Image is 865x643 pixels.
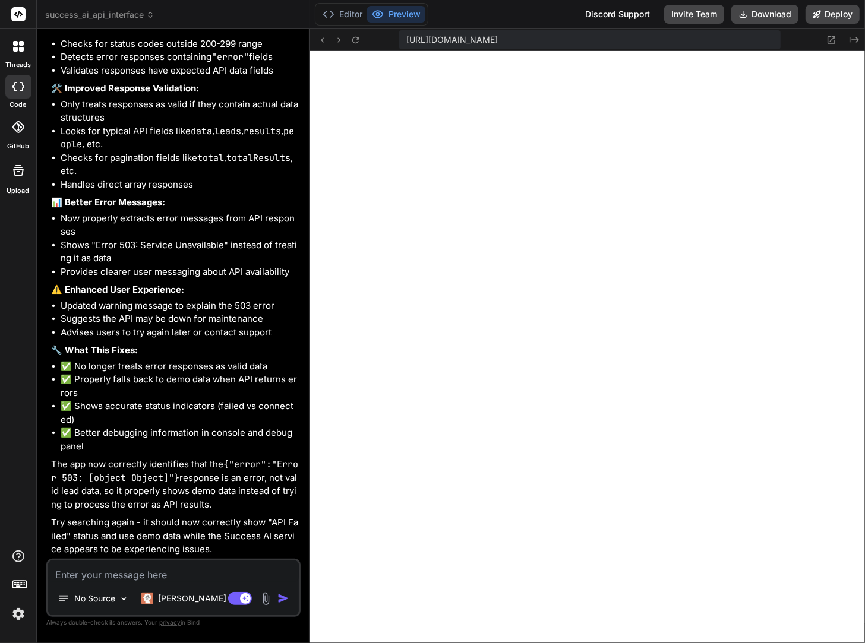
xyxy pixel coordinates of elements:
[51,83,199,94] strong: 🛠️ Improved Response Validation:
[51,516,298,556] p: Try searching again - it should now correctly show "API Failed" status and use demo data while th...
[61,326,298,340] li: Advises users to try again later or contact support
[61,64,298,78] li: Validates responses have expected API data fields
[61,151,298,178] li: Checks for pagination fields like , , etc.
[61,37,298,51] li: Checks for status codes outside 200-299 range
[51,197,165,208] strong: 📊 Better Error Messages:
[74,593,115,604] p: No Source
[51,458,298,511] p: The app now correctly identifies that the response is an error, not valid lead data, so it proper...
[226,152,291,164] code: totalResults
[61,426,298,453] li: ✅ Better debugging information in console and debug panel
[7,186,30,196] label: Upload
[61,312,298,326] li: Suggests the API may be down for maintenance
[61,373,298,400] li: ✅ Properly falls back to demo data when API returns errors
[61,98,298,125] li: Only treats responses as valid if they contain actual data structures
[214,125,241,137] code: leads
[259,592,273,606] img: attachment
[51,458,298,484] code: {"error":"Error 503: [object Object]"}
[731,5,798,24] button: Download
[141,593,153,604] img: Claude 4 Sonnet
[61,400,298,426] li: ✅ Shows accurate status indicators (failed vs connected)
[406,34,498,46] span: [URL][DOMAIN_NAME]
[159,619,181,626] span: privacy
[211,51,249,63] code: "error"
[7,141,29,151] label: GitHub
[61,50,298,64] li: Detects error responses containing fields
[61,265,298,279] li: Provides clearer user messaging about API availability
[10,100,27,110] label: code
[5,60,31,70] label: threads
[578,5,657,24] div: Discord Support
[244,125,281,137] code: results
[61,239,298,265] li: Shows "Error 503: Service Unavailable" instead of treating it as data
[191,125,212,137] code: data
[61,125,298,151] li: Looks for typical API fields like , , , , etc.
[158,593,247,604] p: [PERSON_NAME] 4 S..
[61,299,298,313] li: Updated warning message to explain the 503 error
[119,594,129,604] img: Pick Models
[61,212,298,239] li: Now properly extracts error messages from API responses
[197,152,224,164] code: total
[61,360,298,373] li: ✅ No longer treats error responses as valid data
[277,593,289,604] img: icon
[318,6,367,23] button: Editor
[51,344,138,356] strong: 🔧 What This Fixes:
[310,51,865,643] iframe: Preview
[664,5,724,24] button: Invite Team
[51,284,184,295] strong: ⚠️ Enhanced User Experience:
[367,6,425,23] button: Preview
[806,5,860,24] button: Deploy
[46,617,301,628] p: Always double-check its answers. Your in Bind
[45,9,154,21] span: success_ai_api_interface
[61,178,298,192] li: Handles direct array responses
[8,604,29,624] img: settings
